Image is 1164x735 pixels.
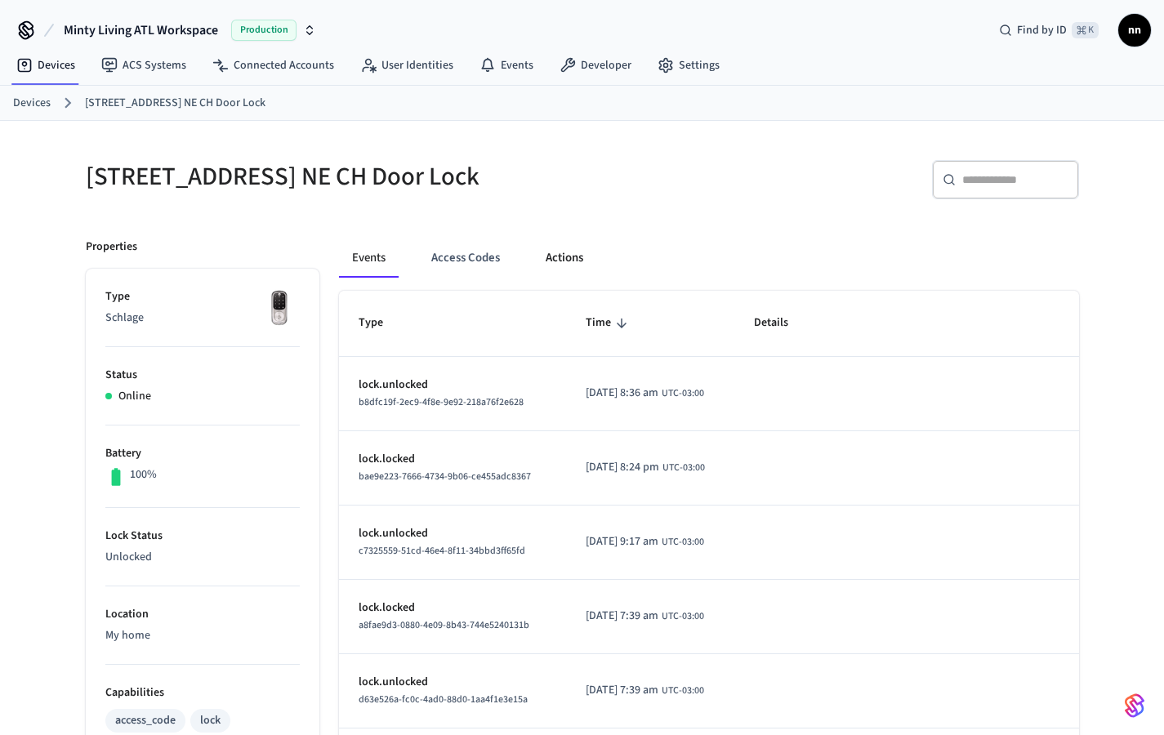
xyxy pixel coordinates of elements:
[1017,22,1067,38] span: Find by ID
[1118,14,1151,47] button: nn
[199,51,347,80] a: Connected Accounts
[986,16,1112,45] div: Find by ID⌘ K
[105,288,300,305] p: Type
[546,51,644,80] a: Developer
[418,238,513,278] button: Access Codes
[754,310,809,336] span: Details
[586,385,658,402] span: [DATE] 8:36 am
[359,544,525,558] span: c7325559-51cd-46e4-8f11-34bbd3ff65fd
[586,385,704,402] div: America/Sao_Paulo
[359,693,528,706] span: d63e526a-fc0c-4ad0-88d0-1aa4f1e3e15a
[644,51,733,80] a: Settings
[586,310,632,336] span: Time
[586,682,658,699] span: [DATE] 7:39 am
[359,599,546,617] p: lock.locked
[1125,693,1144,719] img: SeamLogoGradient.69752ec5.svg
[359,470,531,483] span: bae9e223-7666-4734-9b06-ce455adc8367
[586,608,658,625] span: [DATE] 7:39 am
[339,238,399,278] button: Events
[86,160,573,194] h5: [STREET_ADDRESS] NE CH Door Lock
[359,451,546,468] p: lock.locked
[662,461,705,475] span: UTC-03:00
[1072,22,1099,38] span: ⌘ K
[118,388,151,405] p: Online
[130,466,157,483] p: 100%
[662,684,704,698] span: UTC-03:00
[662,535,704,550] span: UTC-03:00
[339,238,1079,278] div: ant example
[105,684,300,702] p: Capabilities
[259,288,300,329] img: Yale Assure Touchscreen Wifi Smart Lock, Satin Nickel, Front
[586,459,659,476] span: [DATE] 8:24 pm
[1120,16,1149,45] span: nn
[359,618,529,632] span: a8fae9d3-0880-4e09-8b43-744e5240131b
[359,674,546,691] p: lock.unlocked
[105,367,300,384] p: Status
[662,386,704,401] span: UTC-03:00
[200,712,221,729] div: lock
[115,712,176,729] div: access_code
[359,376,546,394] p: lock.unlocked
[359,525,546,542] p: lock.unlocked
[586,533,658,550] span: [DATE] 9:17 am
[359,310,404,336] span: Type
[88,51,199,80] a: ACS Systems
[85,95,265,112] a: [STREET_ADDRESS] NE CH Door Lock
[105,528,300,545] p: Lock Status
[64,20,218,40] span: Minty Living ATL Workspace
[662,609,704,624] span: UTC-03:00
[105,627,300,644] p: My home
[586,533,704,550] div: America/Sao_Paulo
[586,459,705,476] div: America/Sao_Paulo
[105,606,300,623] p: Location
[586,682,704,699] div: America/Sao_Paulo
[13,95,51,112] a: Devices
[105,310,300,327] p: Schlage
[359,395,524,409] span: b8dfc19f-2ec9-4f8e-9e92-218a76f2e628
[231,20,297,41] span: Production
[466,51,546,80] a: Events
[586,608,704,625] div: America/Sao_Paulo
[347,51,466,80] a: User Identities
[3,51,88,80] a: Devices
[533,238,596,278] button: Actions
[105,549,300,566] p: Unlocked
[86,238,137,256] p: Properties
[105,445,300,462] p: Battery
